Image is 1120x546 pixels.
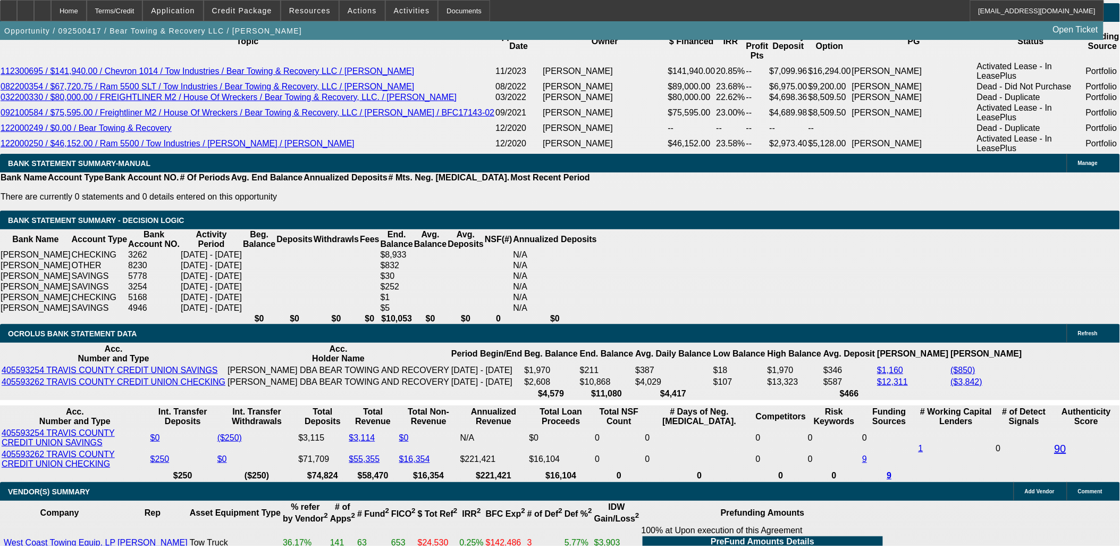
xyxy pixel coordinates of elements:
td: 0 [594,428,643,448]
th: $4,579 [524,388,578,399]
td: 11/2023 [495,61,542,81]
td: 0 [996,428,1053,469]
th: Competitors [755,407,806,427]
span: Refresh [1078,330,1098,336]
td: N/A [513,260,597,271]
td: $1 [380,292,414,303]
td: $1,970 [524,365,578,376]
b: PreFund Amounts Details [711,537,814,546]
td: $4,029 [635,377,712,387]
a: 122000250 / $46,152.00 / Ram 5500 / Tow Industries / [PERSON_NAME] / [PERSON_NAME] [1,139,355,148]
td: $1,970 [767,365,822,376]
td: $387 [635,365,712,376]
a: Open Ticket [1049,21,1102,39]
th: End. Balance [380,229,414,250]
th: Status [976,22,1085,61]
td: Dead - Duplicate [976,92,1085,103]
td: CHECKING [71,292,128,303]
th: Account Type [47,172,104,183]
a: 082200354 / $67,720.75 / Ram 5500 SLT / Tow Industries / Bear Towing & Recovery, LLC / [PERSON_NAME] [1,82,415,91]
th: ($250) [217,470,297,481]
td: $211 [579,365,634,376]
a: $0 [150,433,160,442]
a: 405593262 TRAVIS COUNTY CREDIT UNION CHECKING [2,377,225,386]
a: ($3,842) [951,377,983,386]
td: 23.68% [716,81,746,92]
a: 092100584 / $75,595.00 / Freightliner M2 / House Of Wreckers / Bear Towing & Recovery, LLC / [PER... [1,108,494,117]
th: $221,421 [460,470,528,481]
td: N/A [513,292,597,303]
a: ($250) [217,433,242,442]
button: Actions [340,1,385,21]
b: # of Def [527,509,562,518]
td: $7,099.96 [769,61,808,81]
td: -- [746,61,769,81]
th: Total Non-Revenue [399,407,459,427]
a: 9 [862,454,867,464]
span: OCROLUS BANK STATEMENT DATA [8,329,137,338]
th: Total Loan Proceeds [529,407,594,427]
b: $ Tot Ref [418,509,458,518]
td: -- [746,134,769,154]
span: Comment [1078,489,1102,494]
th: Acc. Number and Type [1,344,226,364]
b: % refer by Vendor [283,502,328,523]
td: $107 [713,377,766,387]
td: [PERSON_NAME] [852,103,976,123]
th: 0 [755,470,806,481]
td: $0 [529,428,594,448]
th: $250 [150,470,216,481]
th: 0 [594,470,643,481]
th: # of Detect Signals [996,407,1053,427]
th: Int. Transfer Deposits [150,407,216,427]
th: $4,417 [635,388,712,399]
td: 03/2022 [495,92,542,103]
b: IRR [462,509,481,518]
td: Portfolio [1085,61,1120,81]
button: Activities [386,1,438,21]
th: $58,470 [349,470,398,481]
td: 3262 [128,250,180,260]
td: [DATE] - [DATE] [180,250,242,260]
th: Most Recent Period [510,172,591,183]
th: # Working Capital Lenders [918,407,995,427]
span: Resources [289,6,331,15]
td: 23.00% [716,103,746,123]
td: 08/2022 [495,81,542,92]
td: [PERSON_NAME] [542,61,667,81]
td: -- [746,103,769,123]
th: Account Type [71,229,128,250]
a: $1,160 [877,366,903,375]
a: 90 [1055,443,1066,454]
th: Avg. Deposit [823,344,875,364]
th: $0 [242,313,276,324]
a: 405593254 TRAVIS COUNTY CREDIT UNION SAVINGS [2,366,218,375]
td: Dead - Did Not Purchase [976,81,1085,92]
td: [DATE] - [DATE] [180,271,242,282]
td: -- [769,123,808,134]
a: $12,311 [877,377,908,386]
td: [PERSON_NAME] [852,92,976,103]
th: $74,824 [298,470,347,481]
td: [PERSON_NAME] DBA BEAR TOWING AND RECOVERY [227,377,450,387]
td: 8230 [128,260,180,271]
th: $ Financed [668,22,716,61]
td: $13,323 [767,377,822,387]
td: Dead - Duplicate [976,123,1085,134]
th: Beg. Balance [242,229,276,250]
th: $0 [313,313,359,324]
td: CHECKING [71,250,128,260]
th: Annualized Deposits [513,229,597,250]
th: Withdrawls [313,229,359,250]
b: # of Apps [330,502,355,523]
th: Security Deposit [769,22,808,61]
td: $16,104 [529,449,594,469]
th: Deposits [276,229,313,250]
td: $89,000.00 [668,81,716,92]
td: $9,200.00 [808,81,852,92]
th: $16,354 [399,470,459,481]
td: OTHER [71,260,128,271]
td: [PERSON_NAME] DBA BEAR TOWING AND RECOVERY [227,365,450,376]
th: 0 [484,313,513,324]
td: Activated Lease - In LeasePlus [976,103,1085,123]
